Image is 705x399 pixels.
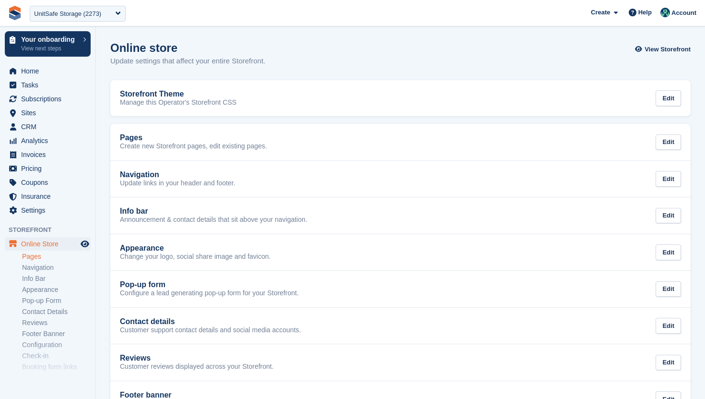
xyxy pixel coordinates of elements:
[5,162,91,175] a: menu
[21,204,79,217] span: Settings
[21,44,78,53] p: View next steps
[22,285,91,294] a: Appearance
[120,326,301,335] p: Customer support contact details and social media accounts.
[120,207,148,216] h2: Info bar
[22,252,91,261] a: Pages
[5,204,91,217] a: menu
[5,78,91,92] a: menu
[120,317,175,326] h2: Contact details
[8,6,22,20] img: stora-icon-8386f47178a22dfd0bd8f6a31ec36ba5ce8667c1dd55bd0f319d3a0aa187defe.svg
[22,363,91,372] a: Booking form links
[110,80,691,117] a: Storefront Theme Manage this Operator's Storefront CSS Edit
[120,253,270,261] p: Change your logo, social share image and favicon.
[656,244,681,260] div: Edit
[21,106,79,120] span: Sites
[21,176,79,189] span: Coupons
[21,134,79,147] span: Analytics
[120,142,267,151] p: Create new Storefront pages, edit existing pages.
[21,92,79,106] span: Subscriptions
[110,271,691,307] a: Pop-up form Configure a lead generating pop-up form for your Storefront. Edit
[637,41,691,57] a: View Storefront
[120,280,165,289] h2: Pop-up form
[660,8,670,17] img: Jennifer Ofodile
[21,64,79,78] span: Home
[21,78,79,92] span: Tasks
[21,237,79,251] span: Online Store
[110,124,691,160] a: Pages Create new Storefront pages, edit existing pages. Edit
[21,148,79,161] span: Invoices
[22,263,91,272] a: Navigation
[5,148,91,161] a: menu
[79,238,91,250] a: Preview store
[22,374,91,383] a: Quotation form links
[656,208,681,224] div: Edit
[22,329,91,339] a: Footer Banner
[9,225,95,235] span: Storefront
[120,216,307,224] p: Announcement & contact details that sit above your navigation.
[656,171,681,187] div: Edit
[5,92,91,106] a: menu
[22,351,91,361] a: Check-in
[110,234,691,271] a: Appearance Change your logo, social share image and favicon. Edit
[645,45,691,54] span: View Storefront
[671,8,696,18] span: Account
[110,41,265,54] h1: Online store
[22,296,91,305] a: Pop-up Form
[5,106,91,120] a: menu
[22,274,91,283] a: Info Bar
[656,90,681,106] div: Edit
[110,344,691,381] a: Reviews Customer reviews displayed across your Storefront. Edit
[656,318,681,334] div: Edit
[5,190,91,203] a: menu
[22,318,91,327] a: Reviews
[110,56,265,67] p: Update settings that affect your entire Storefront.
[120,133,142,142] h2: Pages
[22,307,91,316] a: Contact Details
[120,179,235,188] p: Update links in your header and footer.
[120,90,184,98] h2: Storefront Theme
[21,190,79,203] span: Insurance
[5,120,91,133] a: menu
[110,308,691,344] a: Contact details Customer support contact details and social media accounts. Edit
[591,8,610,17] span: Create
[638,8,652,17] span: Help
[5,237,91,251] a: menu
[120,354,151,363] h2: Reviews
[5,31,91,57] a: Your onboarding View next steps
[34,9,101,19] div: UnitSafe Storage (2273)
[656,355,681,371] div: Edit
[120,363,274,371] p: Customer reviews displayed across your Storefront.
[656,134,681,150] div: Edit
[5,176,91,189] a: menu
[22,340,91,350] a: Configuration
[5,134,91,147] a: menu
[120,244,164,253] h2: Appearance
[5,64,91,78] a: menu
[110,161,691,197] a: Navigation Update links in your header and footer. Edit
[21,36,78,43] p: Your onboarding
[21,120,79,133] span: CRM
[120,170,159,179] h2: Navigation
[656,281,681,297] div: Edit
[120,289,299,298] p: Configure a lead generating pop-up form for your Storefront.
[120,98,236,107] p: Manage this Operator's Storefront CSS
[110,197,691,234] a: Info bar Announcement & contact details that sit above your navigation. Edit
[21,162,79,175] span: Pricing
